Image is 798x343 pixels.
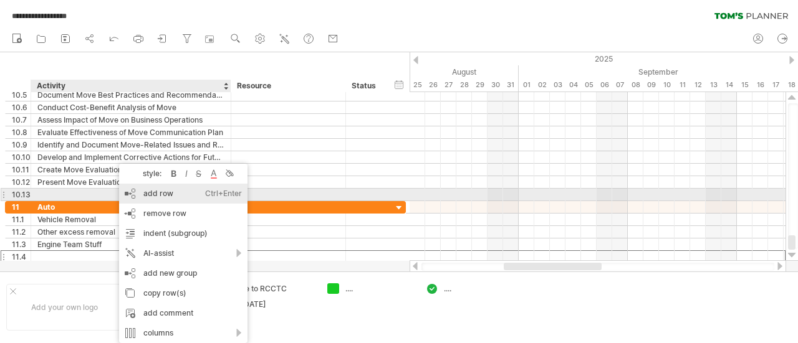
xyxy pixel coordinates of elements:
[410,78,425,92] div: Monday, 25 August 2025
[768,78,784,92] div: Wednesday, 17 September 2025
[37,164,224,176] div: Create Move Evaluation Report and Recommendations
[12,89,31,101] div: 10.5
[534,78,550,92] div: Tuesday, 2 September 2025
[37,89,224,101] div: Document Move Best Practices and Recommendations
[721,78,737,92] div: Sunday, 14 September 2025
[119,283,248,303] div: copy row(s)
[519,78,534,92] div: Monday, 1 September 2025
[12,238,31,250] div: 11.3
[37,201,224,213] div: Auto
[352,80,379,92] div: Status
[12,114,31,126] div: 10.7
[643,78,659,92] div: Tuesday, 9 September 2025
[37,214,224,225] div: Vehicle Removal
[12,201,31,213] div: 11
[628,78,643,92] div: Monday, 8 September 2025
[12,101,31,113] div: 10.6
[37,139,224,151] div: Identify and Document Move-Related Issues and Resolutions
[690,78,706,92] div: Friday, 12 September 2025
[597,78,612,92] div: Saturday, 6 September 2025
[208,299,312,309] div: [DATE] - [DATE]
[37,238,224,250] div: Engine Team Stuff
[37,80,224,92] div: Activity
[612,78,628,92] div: Sunday, 7 September 2025
[12,151,31,163] div: 10.10
[12,139,31,151] div: 10.9
[208,283,312,294] div: BCAT move to RCCTC
[706,78,721,92] div: Saturday, 13 September 2025
[737,78,752,92] div: Monday, 15 September 2025
[12,176,31,188] div: 10.12
[143,209,186,218] span: remove row
[37,151,224,163] div: Develop and Implement Corrective Actions for Future Moves
[565,78,581,92] div: Thursday, 4 September 2025
[503,78,519,92] div: Sunday, 31 August 2025
[205,184,242,204] div: Ctrl+Enter
[12,214,31,225] div: 11.1
[472,78,488,92] div: Friday, 29 August 2025
[12,251,31,263] div: 11.4
[12,126,31,138] div: 10.8
[119,323,248,343] div: columns
[659,78,675,92] div: Wednesday, 10 September 2025
[441,78,456,92] div: Wednesday, 27 August 2025
[675,78,690,92] div: Thursday, 11 September 2025
[119,263,248,283] div: add new group
[425,78,441,92] div: Tuesday, 26 August 2025
[12,226,31,238] div: 11.2
[550,78,565,92] div: Wednesday, 3 September 2025
[12,164,31,176] div: 10.11
[752,78,768,92] div: Tuesday, 16 September 2025
[444,283,512,294] div: ....
[345,283,413,294] div: ....
[456,78,472,92] div: Thursday, 28 August 2025
[237,80,339,92] div: Resource
[37,176,224,188] div: Present Move Evaluation Findings and Recommendations to Stakeholders
[119,243,248,263] div: AI-assist
[6,284,123,331] div: Add your own logo
[119,303,248,323] div: add comment
[124,169,168,178] div: style:
[37,226,224,238] div: Other excess removal
[581,78,597,92] div: Friday, 5 September 2025
[119,223,248,243] div: indent (subgroup)
[119,184,248,204] div: add row
[37,126,224,138] div: Evaluate Effectiveness of Move Communication Plan
[208,314,312,325] div: ....
[12,189,31,200] div: 10.13
[37,114,224,126] div: Assess Impact of Move on Business Operations
[37,101,224,113] div: Conduct Cost-Benefit Analysis of Move
[488,78,503,92] div: Saturday, 30 August 2025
